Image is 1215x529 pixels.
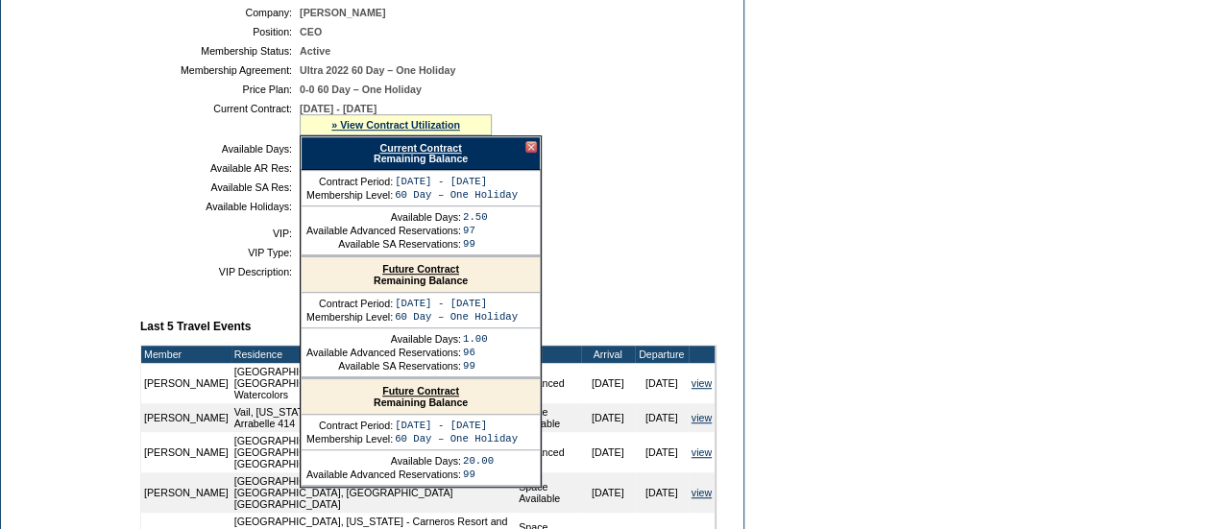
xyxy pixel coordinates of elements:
[140,320,251,333] b: Last 5 Travel Events
[141,432,231,472] td: [PERSON_NAME]
[148,84,292,95] td: Price Plan:
[148,181,292,193] td: Available SA Res:
[302,379,540,415] div: Remaining Balance
[463,455,494,467] td: 20.00
[300,45,330,57] span: Active
[516,472,581,513] td: Space Available
[635,403,689,432] td: [DATE]
[463,347,488,358] td: 96
[306,333,461,345] td: Available Days:
[141,363,231,403] td: [PERSON_NAME]
[148,228,292,239] td: VIP:
[382,385,459,397] a: Future Contract
[692,487,712,498] a: view
[395,420,518,431] td: [DATE] - [DATE]
[148,162,292,174] td: Available AR Res:
[463,360,488,372] td: 99
[306,420,393,431] td: Contract Period:
[306,469,461,480] td: Available Advanced Reservations:
[231,403,516,432] td: Vail, [US_STATE] - The Arrabelle at [GEOGRAPHIC_DATA] Arrabelle 414
[302,257,540,293] div: Remaining Balance
[692,446,712,458] a: view
[306,211,461,223] td: Available Days:
[516,403,581,432] td: Space Available
[306,298,393,309] td: Contract Period:
[382,263,459,275] a: Future Contract
[148,64,292,76] td: Membership Agreement:
[306,455,461,467] td: Available Days:
[379,142,461,154] a: Current Contract
[581,346,635,363] td: Arrival
[141,403,231,432] td: [PERSON_NAME]
[692,412,712,423] a: view
[395,298,518,309] td: [DATE] - [DATE]
[148,266,292,277] td: VIP Description:
[581,363,635,403] td: [DATE]
[463,225,488,236] td: 97
[581,432,635,472] td: [DATE]
[635,472,689,513] td: [DATE]
[516,346,581,363] td: Type
[300,84,422,95] span: 0-0 60 Day – One Holiday
[581,403,635,432] td: [DATE]
[516,363,581,403] td: Advanced
[231,432,516,472] td: [GEOGRAPHIC_DATA], [GEOGRAPHIC_DATA] - [GEOGRAPHIC_DATA] [GEOGRAPHIC_DATA] Deluxe Suite #1
[148,247,292,258] td: VIP Type:
[692,377,712,389] a: view
[306,311,393,323] td: Membership Level:
[395,189,518,201] td: 60 Day – One Holiday
[148,26,292,37] td: Position:
[306,238,461,250] td: Available SA Reservations:
[306,225,461,236] td: Available Advanced Reservations:
[331,119,460,131] a: » View Contract Utilization
[635,363,689,403] td: [DATE]
[300,64,455,76] span: Ultra 2022 60 Day – One Holiday
[395,311,518,323] td: 60 Day – One Holiday
[395,176,518,187] td: [DATE] - [DATE]
[141,472,231,513] td: [PERSON_NAME]
[148,103,292,135] td: Current Contract:
[148,143,292,155] td: Available Days:
[306,176,393,187] td: Contract Period:
[635,346,689,363] td: Departure
[148,201,292,212] td: Available Holidays:
[231,363,516,403] td: [GEOGRAPHIC_DATA], [US_STATE] - [GEOGRAPHIC_DATA], [US_STATE] Watercolors
[581,472,635,513] td: [DATE]
[306,360,461,372] td: Available SA Reservations:
[306,433,393,445] td: Membership Level:
[300,103,377,114] span: [DATE] - [DATE]
[306,347,461,358] td: Available Advanced Reservations:
[300,7,385,18] span: [PERSON_NAME]
[231,346,516,363] td: Residence
[635,432,689,472] td: [DATE]
[301,136,541,170] div: Remaining Balance
[463,469,494,480] td: 99
[463,333,488,345] td: 1.00
[141,346,231,363] td: Member
[148,45,292,57] td: Membership Status:
[463,211,488,223] td: 2.50
[395,433,518,445] td: 60 Day – One Holiday
[148,7,292,18] td: Company:
[306,189,393,201] td: Membership Level:
[463,238,488,250] td: 99
[516,432,581,472] td: Advanced
[300,26,322,37] span: CEO
[231,472,516,513] td: [GEOGRAPHIC_DATA], [GEOGRAPHIC_DATA] - [GEOGRAPHIC_DATA], [GEOGRAPHIC_DATA] [GEOGRAPHIC_DATA]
